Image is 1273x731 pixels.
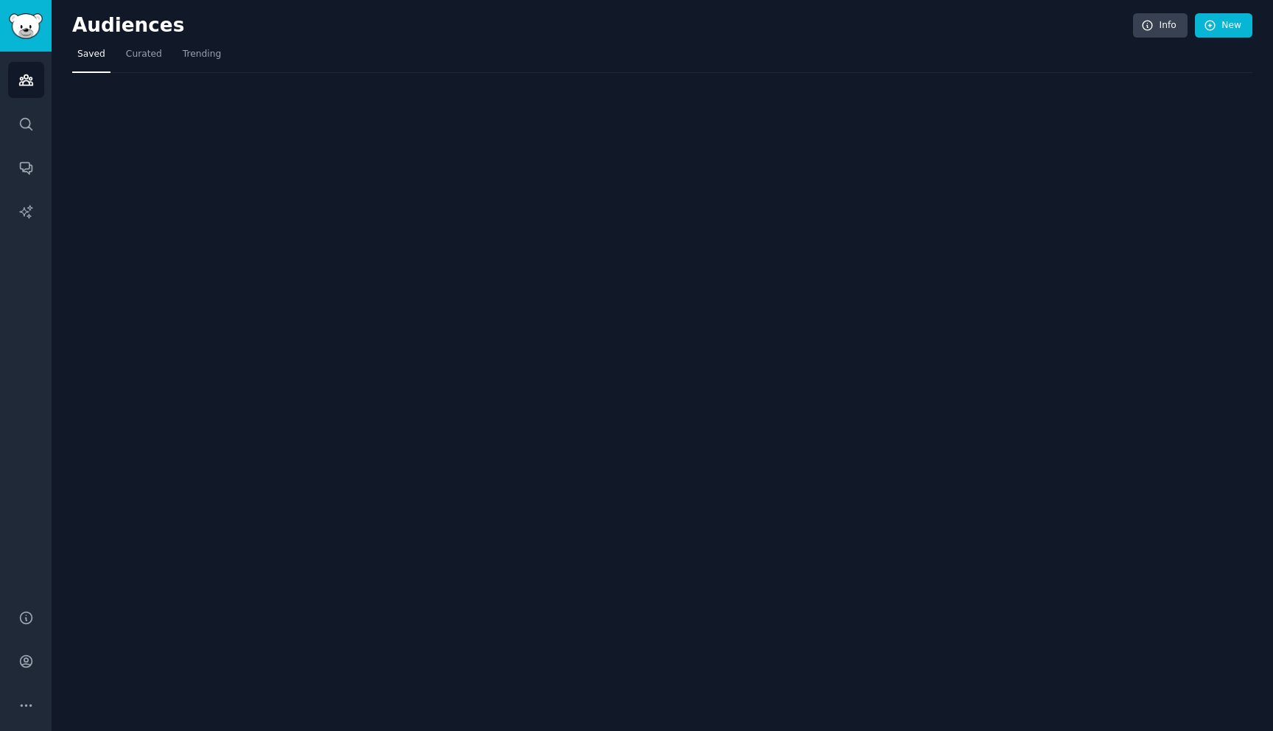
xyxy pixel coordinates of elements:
a: Trending [178,43,226,73]
span: Trending [183,48,221,61]
h2: Audiences [72,14,1133,38]
img: GummySearch logo [9,13,43,39]
span: Saved [77,48,105,61]
a: Saved [72,43,111,73]
span: Curated [126,48,162,61]
a: New [1195,13,1252,38]
a: Curated [121,43,167,73]
a: Info [1133,13,1188,38]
